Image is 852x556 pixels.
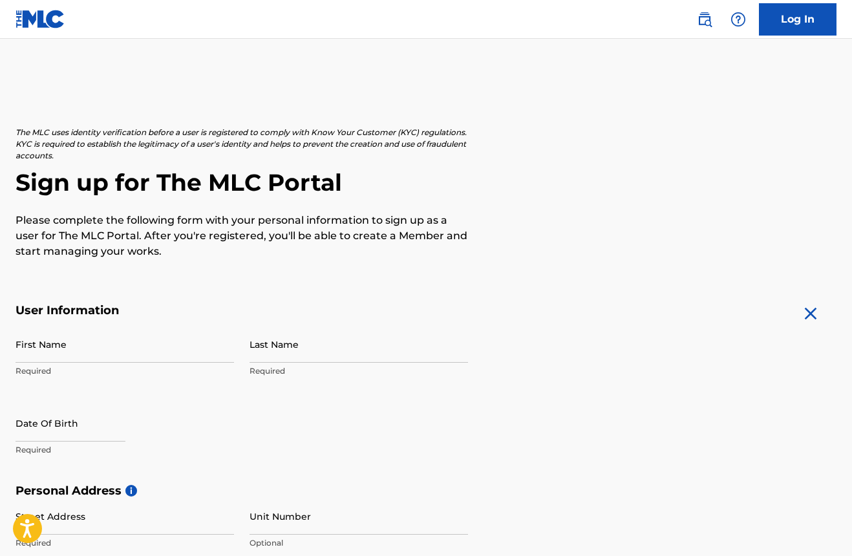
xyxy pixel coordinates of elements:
img: close [800,303,821,324]
p: Required [16,537,234,549]
img: search [697,12,712,27]
p: Optional [250,537,468,549]
h5: User Information [16,303,468,318]
img: MLC Logo [16,10,65,28]
p: Required [16,444,234,456]
a: Public Search [692,6,718,32]
img: help [730,12,746,27]
p: Please complete the following form with your personal information to sign up as a user for The ML... [16,213,468,259]
p: The MLC uses identity verification before a user is registered to comply with Know Your Customer ... [16,127,468,162]
div: Help [725,6,751,32]
a: Log In [759,3,836,36]
h2: Sign up for The MLC Portal [16,168,836,197]
p: Required [16,365,234,377]
h5: Personal Address [16,484,836,498]
span: i [125,485,137,497]
p: Required [250,365,468,377]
